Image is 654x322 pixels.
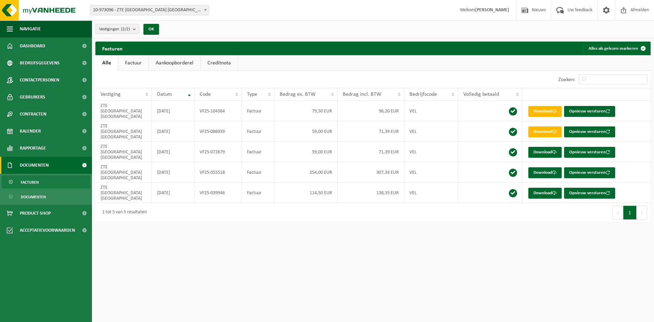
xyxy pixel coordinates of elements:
td: 79,50 EUR [275,101,338,121]
td: [DATE] [152,101,194,121]
a: Download [528,167,562,178]
a: Download [528,106,562,117]
button: Opnieuw versturen [564,167,615,178]
td: 71,39 EUR [338,121,404,142]
button: 1 [623,206,637,219]
td: VF25-055518 [194,162,242,183]
span: 10-973096 - ZTE BELGIUM NV - WOLUWE-SAINT-LAMBERT [90,5,209,15]
td: 114,50 EUR [275,183,338,203]
count: (2/2) [121,27,130,31]
h2: Facturen [95,42,129,55]
button: Opnieuw versturen [564,147,615,158]
button: Alles als gelezen markeren [583,42,650,55]
td: Factuur [242,121,275,142]
td: 59,00 EUR [275,142,338,162]
span: Contactpersonen [20,72,59,89]
span: Datum [157,92,172,97]
td: VF25-086939 [194,121,242,142]
td: VF25-104364 [194,101,242,121]
button: Next [637,206,647,219]
a: Download [528,126,562,137]
button: Vestigingen(2/2) [95,24,139,34]
label: Zoeken: [558,77,575,82]
span: Vestigingen [99,24,130,34]
td: 254,00 EUR [275,162,338,183]
span: Code [200,92,211,97]
span: Rapportage [20,140,46,157]
td: VEL [404,142,458,162]
td: [DATE] [152,183,194,203]
td: ZTE [GEOGRAPHIC_DATA] [GEOGRAPHIC_DATA] [95,101,152,121]
span: Vestiging [100,92,121,97]
td: 138,55 EUR [338,183,404,203]
td: [DATE] [152,142,194,162]
span: Acceptatievoorwaarden [20,222,75,239]
td: 71,39 EUR [338,142,404,162]
a: Factuur [118,55,149,71]
strong: [PERSON_NAME] [475,7,509,13]
div: 1 tot 5 van 5 resultaten [99,206,147,219]
a: Creditnota [201,55,238,71]
td: Factuur [242,162,275,183]
span: Volledig betaald [463,92,499,97]
td: VEL [404,162,458,183]
button: Opnieuw versturen [564,126,615,137]
td: VF25-072679 [194,142,242,162]
td: Factuur [242,183,275,203]
span: Gebruikers [20,89,45,106]
button: Opnieuw versturen [564,188,615,199]
span: Facturen [21,176,39,189]
td: 96,20 EUR [338,101,404,121]
span: Navigatie [20,20,41,37]
td: VF25-039946 [194,183,242,203]
span: Bedrijfscode [409,92,437,97]
td: 59,00 EUR [275,121,338,142]
span: Documenten [20,157,49,174]
td: Factuur [242,101,275,121]
td: [DATE] [152,121,194,142]
button: Opnieuw versturen [564,106,615,117]
td: VEL [404,121,458,142]
button: Previous [612,206,623,219]
a: Documenten [2,190,90,203]
span: Product Shop [20,205,51,222]
td: ZTE [GEOGRAPHIC_DATA] [GEOGRAPHIC_DATA] [95,142,152,162]
a: Aankoopborderel [149,55,200,71]
a: Download [528,188,562,199]
td: VEL [404,183,458,203]
span: Kalender [20,123,41,140]
span: Contracten [20,106,46,123]
td: VEL [404,101,458,121]
span: Bedrijfsgegevens [20,55,60,72]
button: OK [143,24,159,35]
td: Factuur [242,142,275,162]
td: [DATE] [152,162,194,183]
span: Dashboard [20,37,45,55]
a: Download [528,147,562,158]
span: Bedrag incl. BTW [343,92,381,97]
td: 307,34 EUR [338,162,404,183]
td: ZTE [GEOGRAPHIC_DATA] [GEOGRAPHIC_DATA] [95,183,152,203]
iframe: chat widget [3,307,114,322]
td: ZTE [GEOGRAPHIC_DATA] [GEOGRAPHIC_DATA] [95,162,152,183]
span: Bedrag ex. BTW [280,92,315,97]
td: ZTE [GEOGRAPHIC_DATA] [GEOGRAPHIC_DATA] [95,121,152,142]
a: Alle [95,55,118,71]
span: Type [247,92,257,97]
a: Facturen [2,175,90,188]
span: Documenten [21,190,46,203]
